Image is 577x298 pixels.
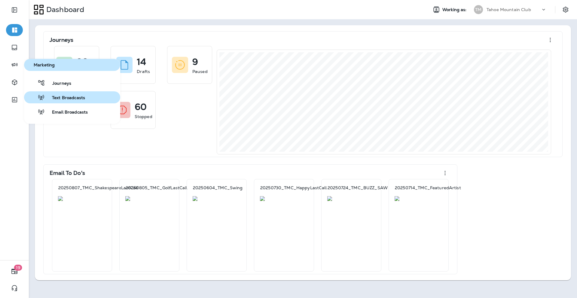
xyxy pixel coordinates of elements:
span: Working as: [442,7,468,12]
div: TM [474,5,483,14]
button: Email Broadcasts [24,106,120,118]
span: Journeys [45,81,71,87]
p: Drafts [137,68,150,74]
button: Marketing [24,59,120,71]
p: 60 [135,104,147,110]
img: 16eac86e-8f91-430c-a10d-6fd7d5131f8a.jpg [260,196,308,201]
p: Stopped [135,114,152,120]
p: Journeys [50,37,73,43]
span: Marketing [26,62,118,68]
img: 37951092-dced-4bf6-871c-4462a836888d.jpg [58,196,106,201]
img: 313afd24-67f9-48be-8c43-00d82400631f.jpg [193,196,241,201]
button: Settings [560,4,571,15]
img: 0d60e8ec-84a8-4341-9edf-e1d83b54fe0c.jpg [395,196,443,201]
p: 20250724_TMC_BUZZ_SAW [328,185,388,190]
p: 9 [192,59,198,65]
button: Expand Sidebar [6,4,23,16]
p: 20250604_TMC_Swing [193,185,243,190]
span: Email Broadcasts [45,110,88,115]
p: 14 [137,59,146,65]
p: Paused [192,68,208,74]
p: 20250714_TMC_FeaturedArtist [395,185,461,190]
p: 20250807_TMC_ShakespeareLastCall [58,185,138,190]
span: Text Broadcasts [45,95,85,101]
p: Tahoe Mountain Club [487,7,531,12]
p: Email To Do's [50,170,85,176]
button: Journeys [24,77,120,89]
button: Text Broadcasts [24,91,120,103]
p: 20250805_TMC_GolfLastCall [126,185,188,190]
img: b8ef8a62-f74b-4fd5-a649-ba41b8ccc049.jpg [327,196,375,201]
img: 0426fbb7-ba66-440b-887d-5e367e40460c.jpg [125,196,173,201]
span: 19 [14,265,22,271]
p: 20250730_TMC_HappyLastCall [260,185,327,190]
p: Dashboard [44,5,84,14]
